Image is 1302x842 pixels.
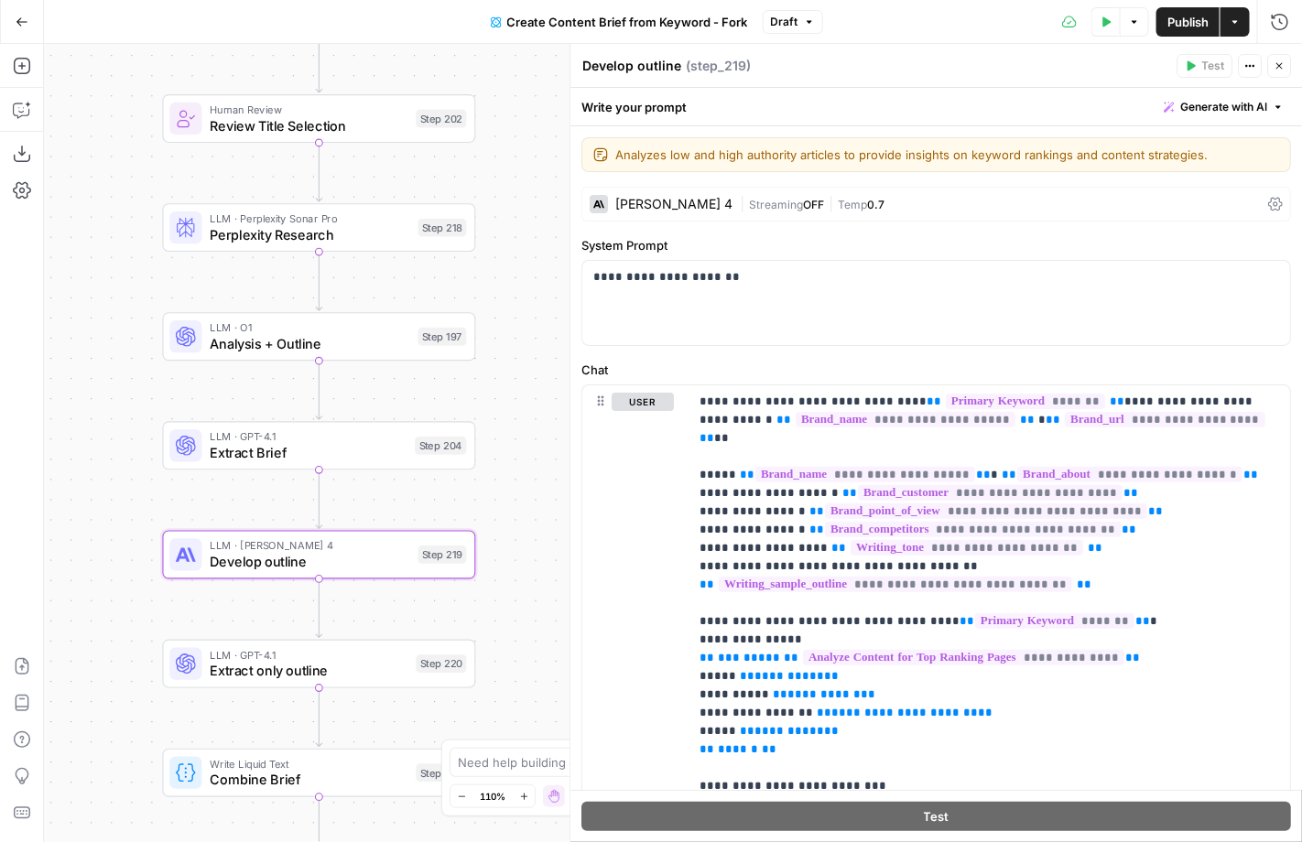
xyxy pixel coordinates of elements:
[771,14,798,30] span: Draft
[162,203,475,252] div: LLM · Perplexity Sonar ProPerplexity ResearchStep 218
[316,142,322,201] g: Edge from step_202 to step_218
[416,764,466,783] div: Step 205
[1157,95,1292,119] button: Generate with AI
[924,807,949,826] span: Test
[416,110,466,128] div: Step 202
[750,198,804,211] span: Streaming
[480,7,759,37] button: Create Content Brief from Keyword - Fork
[210,537,409,554] span: LLM · [PERSON_NAME] 4
[480,789,505,804] span: 110%
[210,552,409,572] span: Develop outline
[582,236,1292,254] label: System Prompt
[210,319,409,336] span: LLM · O1
[210,647,407,664] span: LLM · GPT-4.1
[210,115,407,135] span: Review Title Selection
[613,393,675,411] button: user
[1167,13,1209,31] span: Publish
[316,361,322,420] g: Edge from step_197 to step_204
[763,10,823,34] button: Draft
[316,251,322,310] g: Edge from step_218 to step_197
[210,428,407,445] span: LLM · GPT-4.1
[162,312,475,361] div: LLM · O1Analysis + OutlineStep 197
[210,770,407,790] span: Combine Brief
[415,437,466,455] div: Step 204
[1181,99,1268,115] span: Generate with AI
[210,210,409,227] span: LLM · Perplexity Sonar Pro
[210,224,409,244] span: Perplexity Research
[316,470,322,529] g: Edge from step_204 to step_219
[210,443,407,463] span: Extract Brief
[741,194,750,212] span: |
[210,102,407,118] span: Human Review
[804,198,825,211] span: OFF
[507,13,748,31] span: Create Content Brief from Keyword - Fork
[162,531,475,579] div: LLM · [PERSON_NAME] 4Develop outlineStep 219
[1202,58,1225,74] span: Test
[162,749,475,797] div: Write Liquid TextCombine BriefStep 205
[825,194,839,212] span: |
[839,198,868,211] span: Temp
[418,219,467,237] div: Step 218
[162,640,475,688] div: LLM · GPT-4.1Extract only outlineStep 220
[1177,54,1233,78] button: Test
[210,756,407,772] span: Write Liquid Text
[162,422,475,470] div: LLM · GPT-4.1Extract BriefStep 204
[416,654,466,673] div: Step 220
[162,94,475,143] div: Human ReviewReview Title SelectionStep 202
[616,198,733,210] div: [PERSON_NAME] 4
[583,57,682,75] textarea: Develop outline
[316,578,322,638] g: Edge from step_219 to step_220
[210,334,409,354] span: Analysis + Outline
[582,802,1292,831] button: Test
[418,328,467,346] div: Step 197
[210,661,407,681] span: Extract only outline
[616,146,1280,164] textarea: Analyzes low and high authority articles to provide insights on keyword rankings and content stra...
[1156,7,1220,37] button: Publish
[418,545,467,564] div: Step 219
[316,687,322,747] g: Edge from step_220 to step_205
[868,198,885,211] span: 0.7
[687,57,752,75] span: ( step_219 )
[582,361,1292,379] label: Chat
[316,33,322,92] g: Edge from step_214 to step_202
